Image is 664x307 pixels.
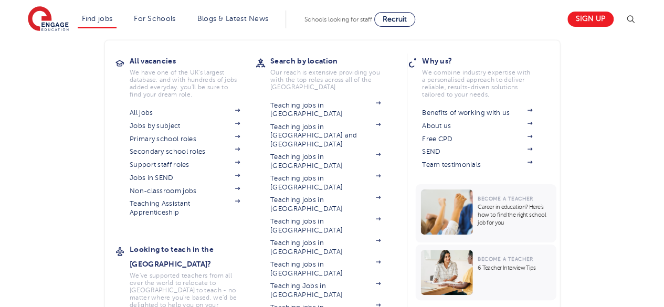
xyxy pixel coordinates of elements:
h3: Search by location [270,54,396,68]
a: Sign up [567,12,614,27]
a: Benefits of working with us [422,109,532,117]
a: Why us?We combine industry expertise with a personalised approach to deliver reliable, results-dr... [422,54,548,98]
a: About us [422,122,532,130]
span: Recruit [383,15,407,23]
a: Find jobs [82,15,113,23]
p: Career in education? Here’s how to find the right school job for you [478,203,551,227]
span: Schools looking for staff [304,16,372,23]
a: All jobs [130,109,240,117]
a: SEND [422,147,532,156]
a: Teaching jobs in [GEOGRAPHIC_DATA] [270,239,381,256]
h3: Looking to teach in the [GEOGRAPHIC_DATA]? [130,242,256,271]
a: Teaching jobs in [GEOGRAPHIC_DATA] and [GEOGRAPHIC_DATA] [270,123,381,149]
a: Teaching jobs in [GEOGRAPHIC_DATA] [270,260,381,278]
a: Secondary school roles [130,147,240,156]
span: Become a Teacher [478,196,533,202]
a: Teaching jobs in [GEOGRAPHIC_DATA] [270,174,381,192]
a: Jobs in SEND [130,174,240,182]
a: Free CPD [422,135,532,143]
h3: All vacancies [130,54,256,68]
a: Primary school roles [130,135,240,143]
a: Teaching Assistant Apprenticeship [130,199,240,217]
a: Become a TeacherCareer in education? Here’s how to find the right school job for you [415,184,558,242]
a: All vacanciesWe have one of the UK's largest database. and with hundreds of jobs added everyday. ... [130,54,256,98]
p: We combine industry expertise with a personalised approach to deliver reliable, results-driven so... [422,69,532,98]
p: Our reach is extensive providing you with the top roles across all of the [GEOGRAPHIC_DATA] [270,69,381,91]
a: For Schools [134,15,175,23]
a: Search by locationOur reach is extensive providing you with the top roles across all of the [GEOG... [270,54,396,91]
a: Teaching jobs in [GEOGRAPHIC_DATA] [270,101,381,119]
p: 6 Teacher Interview Tips [478,264,551,272]
a: Non-classroom jobs [130,187,240,195]
a: Recruit [374,12,415,27]
p: We have one of the UK's largest database. and with hundreds of jobs added everyday. you'll be sur... [130,69,240,98]
a: Teaching jobs in [GEOGRAPHIC_DATA] [270,217,381,235]
a: Team testimonials [422,161,532,169]
a: Become a Teacher6 Teacher Interview Tips [415,245,558,300]
img: Engage Education [28,6,69,33]
a: Teaching Jobs in [GEOGRAPHIC_DATA] [270,282,381,299]
span: Become a Teacher [478,256,533,262]
a: Teaching jobs in [GEOGRAPHIC_DATA] [270,196,381,213]
a: Jobs by subject [130,122,240,130]
h3: Why us? [422,54,548,68]
a: Blogs & Latest News [197,15,269,23]
a: Teaching jobs in [GEOGRAPHIC_DATA] [270,153,381,170]
a: Support staff roles [130,161,240,169]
